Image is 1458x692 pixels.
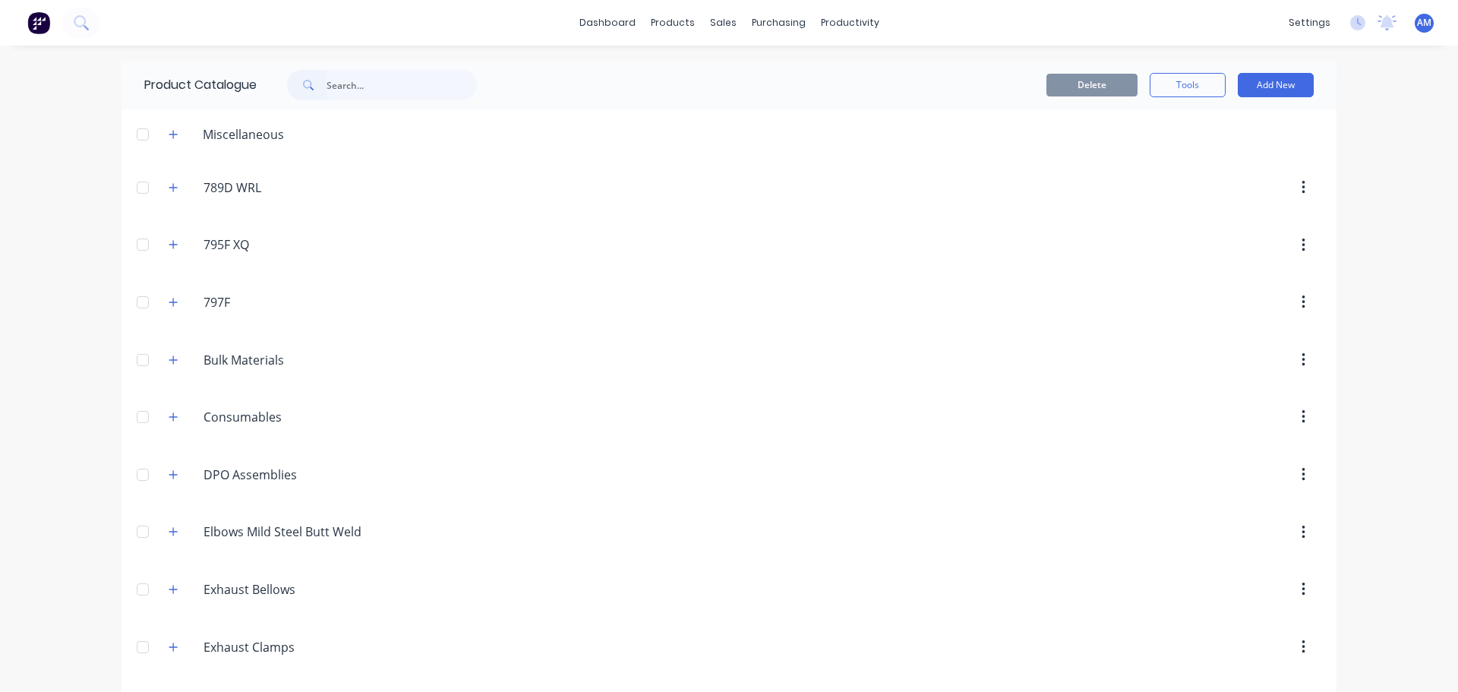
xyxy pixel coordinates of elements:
div: products [643,11,702,34]
input: Enter category name [204,580,383,599]
input: Enter category name [204,638,383,656]
input: Enter category name [204,293,383,311]
button: Add New [1238,73,1314,97]
span: AM [1417,16,1431,30]
input: Enter category name [204,179,383,197]
input: Enter category name [204,351,383,369]
div: sales [702,11,744,34]
input: Enter category name [204,466,383,484]
div: Product Catalogue [121,61,257,109]
div: productivity [813,11,887,34]
input: Enter category name [204,408,383,426]
button: Tools [1150,73,1226,97]
input: Enter category name [204,523,383,541]
div: Miscellaneous [191,125,296,144]
input: Search... [327,70,477,100]
img: Factory [27,11,50,34]
button: Delete [1046,74,1138,96]
a: dashboard [572,11,643,34]
input: Enter category name [204,235,383,254]
div: settings [1281,11,1338,34]
div: purchasing [744,11,813,34]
